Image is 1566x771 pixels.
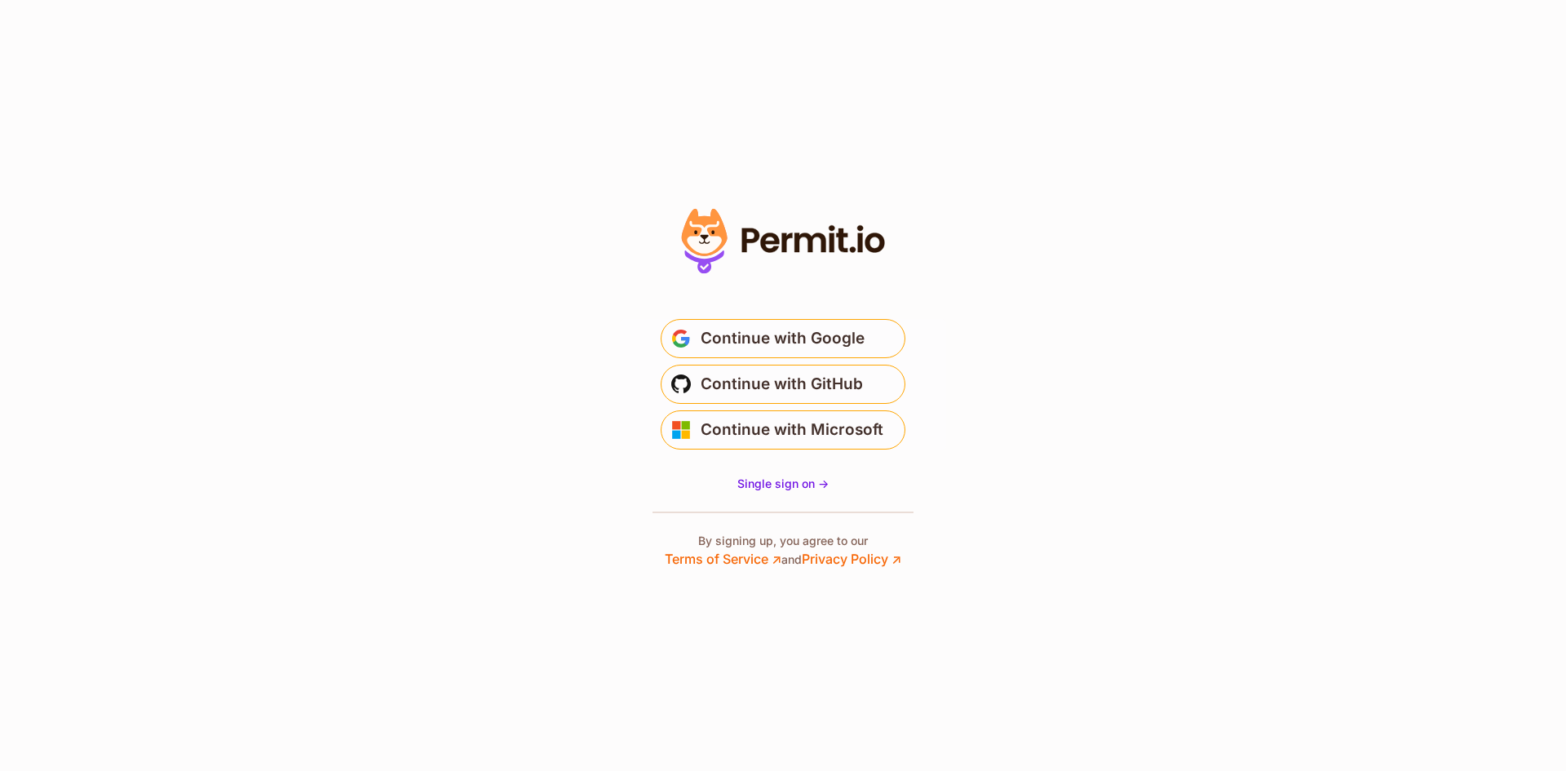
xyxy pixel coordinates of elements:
button: Continue with Google [661,319,905,358]
p: By signing up, you agree to our and [665,533,901,569]
span: Continue with Google [701,326,865,352]
button: Continue with GitHub [661,365,905,404]
a: Terms of Service ↗ [665,551,781,567]
a: Single sign on -> [737,476,829,492]
span: Continue with Microsoft [701,417,883,443]
a: Privacy Policy ↗ [802,551,901,567]
span: Single sign on -> [737,476,829,490]
span: Continue with GitHub [701,371,863,397]
button: Continue with Microsoft [661,410,905,450]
